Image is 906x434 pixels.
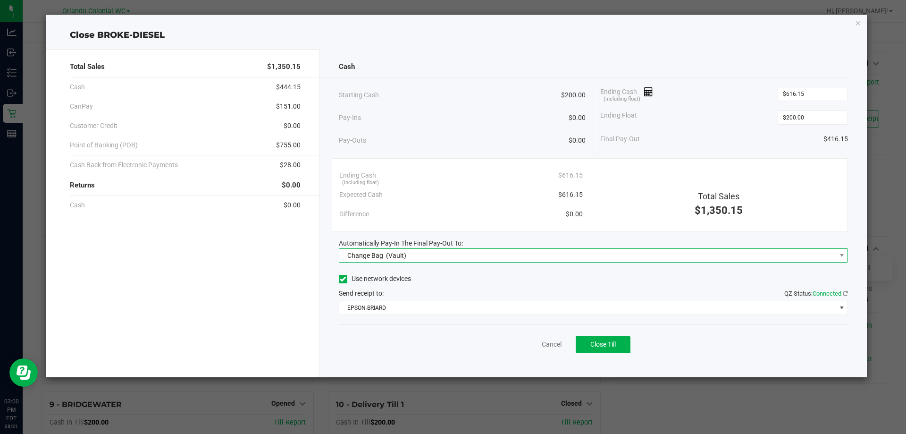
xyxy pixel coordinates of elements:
span: $616.15 [558,170,583,180]
span: Final Pay-Out [600,134,640,144]
span: Cash [70,82,85,92]
span: $0.00 [284,200,301,210]
div: Returns [70,175,301,196]
span: $0.00 [284,121,301,131]
span: $1,350.15 [267,61,301,72]
span: Ending Float [600,111,637,125]
span: $151.00 [276,102,301,111]
span: $1,350.15 [695,204,743,216]
span: $416.15 [823,134,848,144]
span: (including float) [604,95,640,103]
span: Automatically Pay-In The Final Pay-Out To: [339,239,463,247]
span: $0.00 [569,136,586,145]
span: Change Bag [347,252,383,259]
span: Ending Cash [600,87,653,101]
span: QZ Status: [784,290,848,297]
span: Starting Cash [339,90,379,100]
span: Send receipt to: [339,289,384,297]
span: Pay-Ins [339,113,361,123]
span: Ending Cash [339,170,376,180]
span: Expected Cash [339,190,383,200]
div: Close BROKE-DIESEL [46,29,867,42]
span: $200.00 [561,90,586,100]
span: $0.00 [282,180,301,191]
span: Total Sales [698,191,739,201]
span: (Vault) [386,252,406,259]
span: Pay-Outs [339,136,366,145]
span: $755.00 [276,140,301,150]
span: Cash [339,61,355,72]
span: -$28.00 [278,160,301,170]
span: $616.15 [558,190,583,200]
span: Difference [339,209,369,219]
a: Cancel [542,340,562,349]
label: Use network devices [339,274,411,284]
span: $0.00 [566,209,583,219]
span: Cash [70,200,85,210]
span: CanPay [70,102,93,111]
span: Connected [813,290,841,297]
button: Close Till [576,336,630,353]
span: Point of Banking (POB) [70,140,138,150]
span: Close Till [590,340,616,348]
span: EPSON-BRIARD [339,301,836,315]
iframe: Resource center [9,358,38,387]
span: (including float) [342,179,379,187]
span: Total Sales [70,61,105,72]
span: Customer Credit [70,121,117,131]
span: Cash Back from Electronic Payments [70,160,178,170]
span: $0.00 [569,113,586,123]
span: $444.15 [276,82,301,92]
